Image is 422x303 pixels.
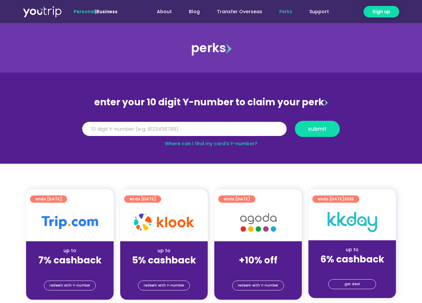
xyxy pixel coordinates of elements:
a: Sign up [364,6,399,17]
a: Transfer Overseas [208,6,271,18]
span: ends [DATE] [129,195,156,203]
a: get deal [328,279,376,289]
span: ends [DATE] [35,195,62,203]
a: redeem with Y-number [138,281,190,290]
span: | [74,8,118,15]
a: Where can I find my card’s Y-number? [165,140,257,147]
a: ends [DATE] [30,195,67,203]
span: redeem with Y-number [144,281,184,290]
div: up to [314,246,391,253]
form: Y Number [82,121,340,142]
a: Support [301,6,337,18]
div: (for stays only) [125,266,202,273]
a: ends [DATE] [124,195,161,203]
a: Business [96,8,118,15]
strong: 7% cashback [38,254,102,267]
a: redeem with Y-number [44,281,96,290]
div: up to [31,247,108,254]
div: enter your 10 digit Y-number to claim your perk [79,94,343,111]
span: ends [DATE] [224,195,250,203]
button: submit [295,121,340,137]
a: About [148,6,180,18]
strong: +10% off [239,254,277,267]
div: (for stays only) [220,266,297,273]
a: redeem with Y-number [232,281,284,290]
div: up to [125,247,202,254]
strong: 6% cashback [320,253,384,266]
span: ends [DATE] [318,195,354,203]
a: Perks [271,6,301,18]
span: redeem with Y-number [50,281,90,290]
span: 2025 [344,196,354,202]
span: Personal [74,8,95,15]
a: ends [DATE] [218,195,255,203]
span: up to [252,247,264,254]
span: redeem with Y-number [238,281,278,290]
input: 10 digit Y-number (e.g. 8123456789) [82,122,287,136]
div: (for stays only) [31,266,108,273]
div: (for stays only) [314,265,391,272]
a: Blog [180,6,208,18]
a: ends [DATE]2025 [312,195,359,203]
span: get deal [344,280,360,289]
span: submit [308,126,327,131]
nav: Menu [135,6,337,18]
span: Sign up [372,8,390,15]
strong: 5% cashback [132,254,196,267]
